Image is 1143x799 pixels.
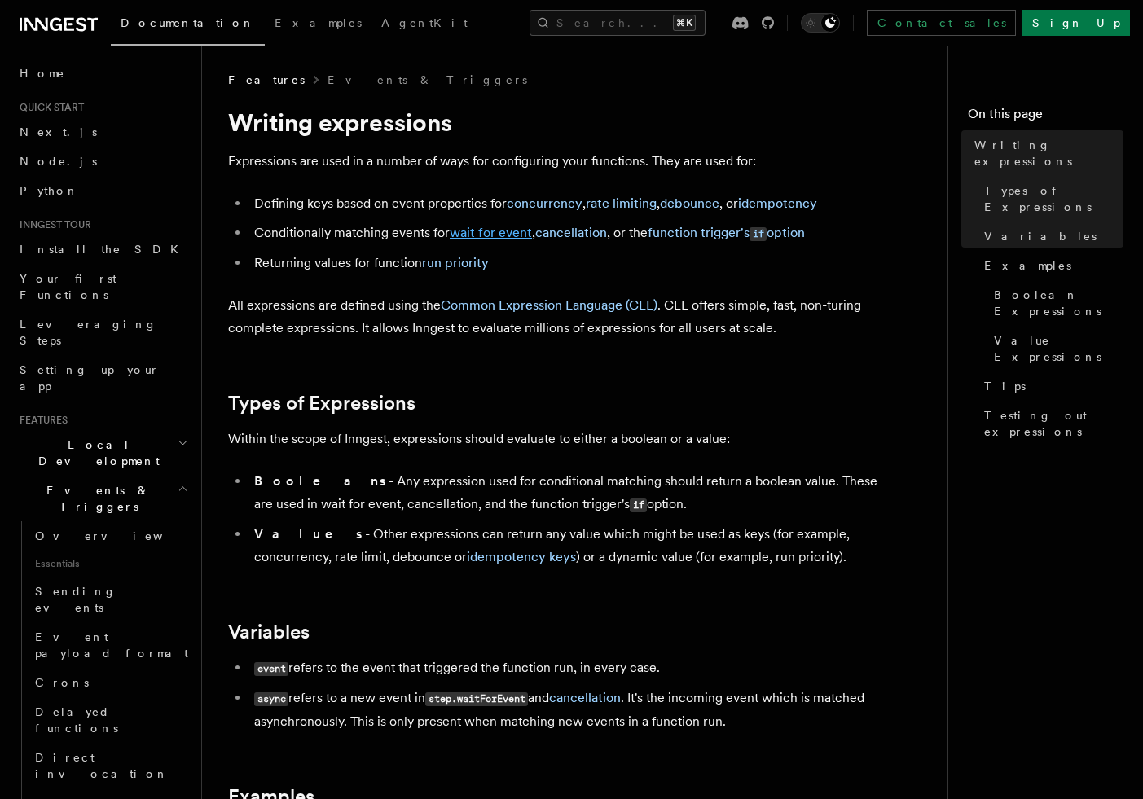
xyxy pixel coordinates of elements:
span: Variables [984,228,1097,244]
li: - Other expressions can return any value which might be used as keys (for example, concurrency, r... [249,523,880,569]
span: Sending events [35,585,116,614]
a: Contact sales [867,10,1016,36]
a: Documentation [111,5,265,46]
strong: Values [254,526,365,542]
h4: On this page [968,104,1123,130]
a: Types of Expressions [978,176,1123,222]
code: if [750,227,767,241]
span: Documentation [121,16,255,29]
li: Defining keys based on event properties for , , , or [249,192,880,215]
span: Events & Triggers [13,482,178,515]
span: Value Expressions [994,332,1123,365]
span: AgentKit [381,16,468,29]
span: Install the SDK [20,243,188,256]
a: concurrency [507,195,582,211]
span: Setting up your app [20,363,160,393]
code: event [254,662,288,676]
code: async [254,692,288,706]
a: Sending events [29,577,191,622]
a: function trigger'sifoption [648,225,805,240]
span: Event payload format [35,630,188,660]
p: All expressions are defined using the . CEL offers simple, fast, non-turing complete expressions.... [228,294,880,340]
a: Leveraging Steps [13,310,191,355]
span: Essentials [29,551,191,577]
a: Event payload format [29,622,191,668]
p: Expressions are used in a number of ways for configuring your functions. They are used for: [228,150,880,173]
a: Testing out expressions [978,401,1123,446]
li: refers to a new event in and . It's the incoming event which is matched asynchronously. This is o... [249,687,880,733]
a: debounce [660,195,719,211]
a: Writing expressions [968,130,1123,176]
span: Local Development [13,437,178,469]
span: Tips [984,378,1026,394]
a: Value Expressions [987,326,1123,371]
a: Boolean Expressions [987,280,1123,326]
span: Delayed functions [35,705,118,735]
li: Returning values for function [249,252,880,274]
a: idempotency [738,195,817,211]
a: run priority [422,255,489,270]
code: if [630,498,647,512]
span: Boolean Expressions [994,287,1123,319]
span: Examples [984,257,1071,274]
span: Types of Expressions [984,182,1123,215]
button: Local Development [13,430,191,476]
h1: Writing expressions [228,108,880,137]
a: wait for event [450,225,532,240]
a: Events & Triggers [328,72,527,88]
a: Overview [29,521,191,551]
li: refers to the event that triggered the function run, in every case. [249,656,880,680]
a: Examples [978,251,1123,280]
span: Direct invocation [35,751,169,780]
strong: Booleans [254,473,389,489]
p: Within the scope of Inngest, expressions should evaluate to either a boolean or a value: [228,428,880,450]
a: Variables [228,621,310,643]
a: Tips [978,371,1123,401]
a: Direct invocation [29,743,191,788]
a: Delayed functions [29,697,191,743]
span: Inngest tour [13,218,91,231]
span: Features [228,72,305,88]
span: Testing out expressions [984,407,1123,440]
span: Examples [275,16,362,29]
li: - Any expression used for conditional matching should return a boolean value. These are used in w... [249,470,880,516]
a: Common Expression Language (CEL) [441,297,657,313]
span: Your first Functions [20,272,116,301]
span: Home [20,65,65,81]
span: Python [20,184,79,197]
span: Leveraging Steps [20,318,157,347]
a: Variables [978,222,1123,251]
a: Setting up your app [13,355,191,401]
a: Types of Expressions [228,392,415,415]
a: Node.js [13,147,191,176]
a: Install the SDK [13,235,191,264]
span: Features [13,414,68,427]
a: Next.js [13,117,191,147]
a: rate limiting [586,195,657,211]
a: Your first Functions [13,264,191,310]
span: Next.js [20,125,97,138]
button: Search...⌘K [530,10,706,36]
span: Crons [35,676,89,689]
a: cancellation [549,690,621,705]
span: Writing expressions [974,137,1123,169]
span: Quick start [13,101,84,114]
a: Home [13,59,191,88]
a: Crons [29,668,191,697]
code: step.waitForEvent [425,692,528,706]
a: Python [13,176,191,205]
kbd: ⌘K [673,15,696,31]
a: cancellation [535,225,607,240]
span: Node.js [20,155,97,168]
span: Overview [35,529,203,542]
button: Events & Triggers [13,476,191,521]
a: idempotency keys [467,549,576,564]
li: Conditionally matching events for , , or the [249,222,880,245]
a: Examples [265,5,371,44]
a: Sign Up [1022,10,1130,36]
button: Toggle dark mode [801,13,840,33]
a: AgentKit [371,5,477,44]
